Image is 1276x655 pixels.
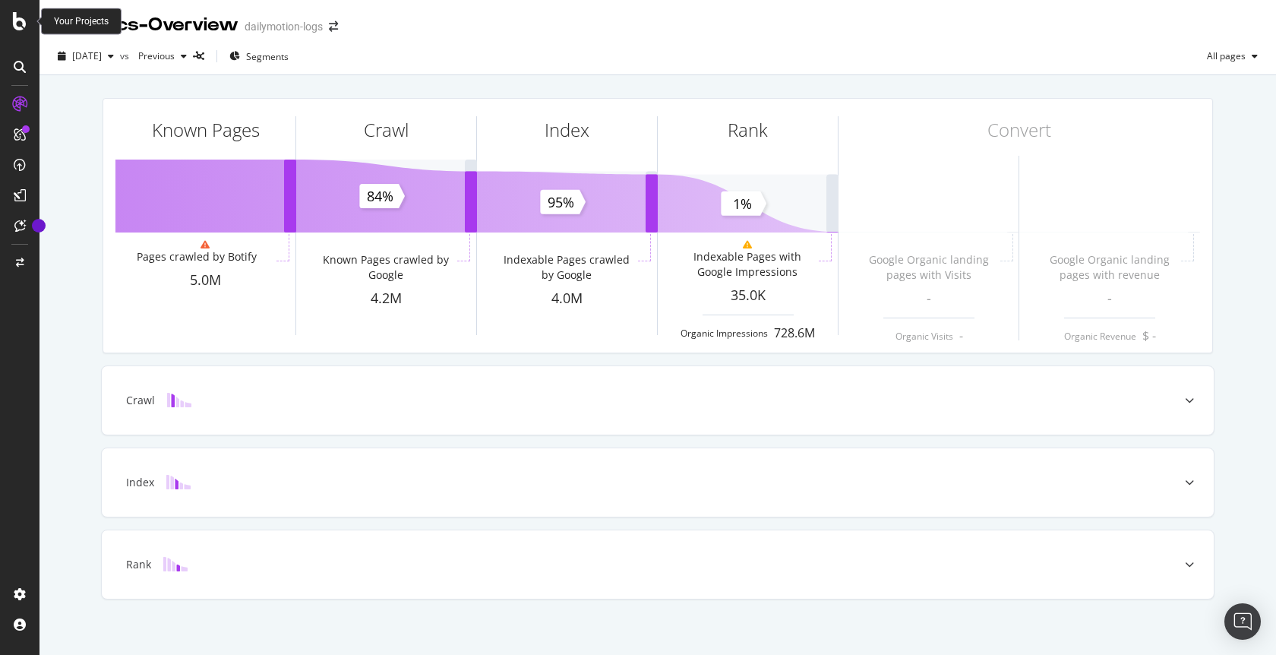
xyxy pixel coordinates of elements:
[32,219,46,233] div: Tooltip anchor
[364,117,409,143] div: Crawl
[1224,603,1261,640] div: Open Intercom Messenger
[126,393,155,408] div: Crawl
[132,49,175,62] span: Previous
[658,286,838,305] div: 35.0K
[317,252,453,283] div: Known Pages crawled by Google
[72,49,102,62] span: 2025 Aug. 30th
[223,44,295,68] button: Segments
[545,117,589,143] div: Index
[679,249,815,280] div: Indexable Pages with Google Impressions
[126,557,151,572] div: Rank
[246,50,289,63] span: Segments
[296,289,476,309] div: 4.2M
[774,324,815,342] div: 728.6M
[163,557,188,571] img: block-icon
[54,15,109,28] div: Your Projects
[498,252,634,283] div: Indexable Pages crawled by Google
[167,393,191,407] img: block-icon
[137,249,257,264] div: Pages crawled by Botify
[52,44,120,68] button: [DATE]
[329,21,338,32] div: arrow-right-arrow-left
[115,271,295,290] div: 5.0M
[477,289,657,309] div: 4.0M
[126,475,154,490] div: Index
[245,19,323,34] div: dailymotion-logs
[728,117,768,143] div: Rank
[681,327,768,340] div: Organic Impressions
[52,12,238,38] div: Analytics - Overview
[120,49,132,62] span: vs
[1201,44,1264,68] button: All pages
[166,475,191,489] img: block-icon
[1201,49,1246,62] span: All pages
[152,117,260,143] div: Known Pages
[132,44,193,68] button: Previous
